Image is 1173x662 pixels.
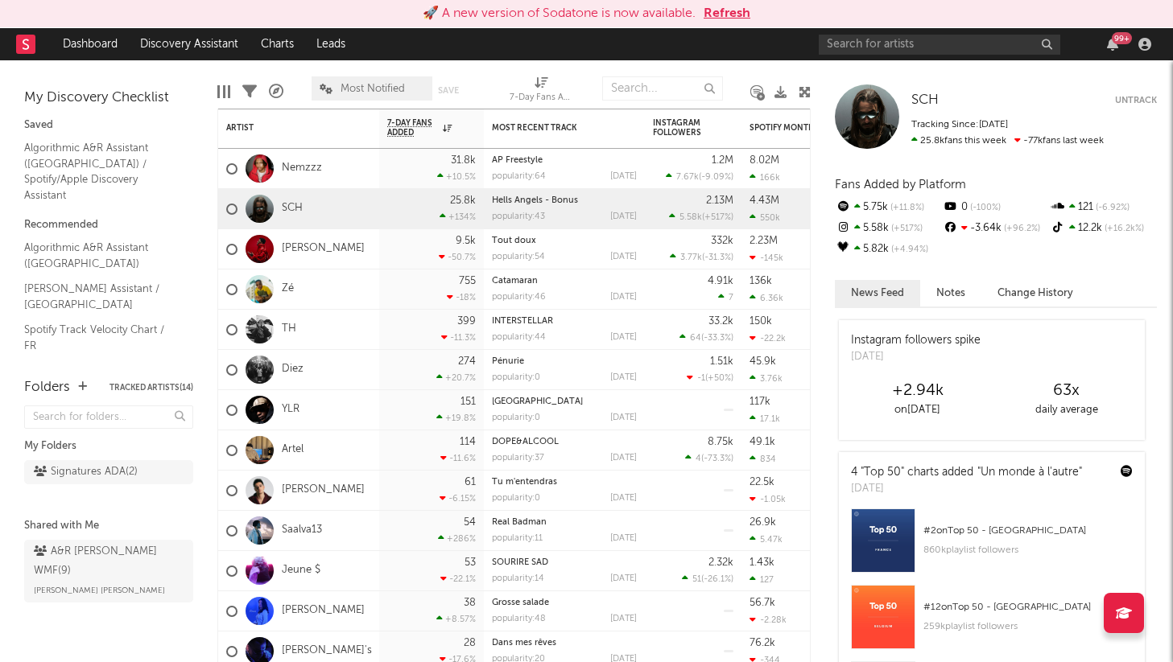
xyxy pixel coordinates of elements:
[438,533,476,544] div: +286 %
[750,236,778,246] div: 2.23M
[679,213,702,222] span: 5.58k
[24,321,177,354] a: Spotify Track Velocity Chart / FR
[34,542,180,581] div: A&R [PERSON_NAME] WMF ( 9 )
[708,276,733,286] div: 4.91k
[992,401,1141,420] div: daily average
[750,172,780,183] div: 166k
[679,332,733,343] div: ( )
[610,333,637,342] div: [DATE]
[34,581,165,600] span: [PERSON_NAME] [PERSON_NAME]
[492,598,549,607] a: Grosse salade
[464,598,476,608] div: 38
[492,518,547,527] a: Real Badman
[750,638,775,648] div: 76.2k
[835,280,920,306] button: News Feed
[704,253,731,262] span: -31.3 %
[851,332,981,349] div: Instagram followers spike
[704,213,731,222] span: +517 %
[690,334,701,343] span: 64
[685,453,733,463] div: ( )
[968,204,1001,212] span: -100 %
[610,454,637,463] div: [DATE]
[750,123,870,133] div: Spotify Monthly Listeners
[492,534,543,543] div: popularity: 11
[492,639,637,648] div: Dans mes rêves
[669,212,733,222] div: ( )
[1002,224,1040,233] span: +96.2 %
[492,196,637,205] div: Hells Angels - Bonus
[492,333,546,342] div: popularity: 44
[911,93,939,109] a: SCH
[282,443,304,457] a: Artel
[1102,224,1144,233] span: +16.2k %
[942,218,1049,239] div: -3.64k
[750,373,783,384] div: 3.76k
[729,294,733,302] span: 7
[750,437,775,447] div: 49.1k
[282,483,365,497] a: [PERSON_NAME]
[911,136,1104,146] span: -77k fans last week
[492,123,613,133] div: Most Recent Track
[465,557,476,568] div: 53
[450,195,476,206] div: 25.8k
[24,280,177,313] a: [PERSON_NAME] Assistant / [GEOGRAPHIC_DATA]
[440,493,476,504] div: -6.15 %
[1050,218,1157,239] div: 12.2k
[456,236,476,246] div: 9.5k
[492,438,559,446] a: DOPE&ALCOOL
[440,212,476,222] div: +134 %
[610,212,637,221] div: [DATE]
[451,155,476,166] div: 31.8k
[610,574,637,583] div: [DATE]
[24,516,193,536] div: Shared with Me
[492,212,545,221] div: popularity: 43
[24,460,193,484] a: Signatures ADA(2)
[129,28,250,60] a: Discovery Assistant
[492,156,543,165] a: AP Freestyle
[942,197,1049,218] div: 0
[750,293,783,303] div: 6.36k
[851,464,1082,481] div: 4 "Top 50" charts added
[610,413,637,422] div: [DATE]
[750,333,786,343] div: -22.2k
[441,332,476,343] div: -11.3 %
[708,374,731,383] span: +50 %
[438,86,459,95] button: Save
[459,276,476,286] div: 755
[457,316,476,327] div: 399
[492,277,637,286] div: Catamaran
[750,253,783,263] div: -145k
[923,598,1133,617] div: # 12 on Top 50 - [GEOGRAPHIC_DATA]
[460,437,476,447] div: 114
[109,384,193,392] button: Tracked Artists(14)
[492,494,540,503] div: popularity: 0
[1050,197,1157,218] div: 121
[492,253,545,261] div: popularity: 54
[911,136,1006,146] span: 25.8k fans this week
[436,372,476,383] div: +20.7 %
[839,585,1145,661] a: #12onTop 50 - [GEOGRAPHIC_DATA]259kplaylist followers
[750,477,774,487] div: 22.5k
[835,197,942,218] div: 5.75k
[750,356,776,367] div: 45.9k
[492,357,637,366] div: Pénurie
[282,323,296,336] a: TH
[610,253,637,261] div: [DATE]
[282,363,304,376] a: Diez
[34,463,138,482] div: Signatures ADA ( 2 )
[851,349,981,365] div: [DATE]
[710,356,733,367] div: 1.51k
[24,139,177,204] a: Algorithmic A&R Assistant ([GEOGRAPHIC_DATA]) / Spotify/Apple Discovery Assistant
[492,454,544,463] div: popularity: 37
[701,173,731,182] span: -9.09 %
[242,68,257,115] div: Filters
[458,356,476,367] div: 274
[835,239,942,260] div: 5.82k
[250,28,305,60] a: Charts
[750,615,787,625] div: -2.28k
[492,293,546,302] div: popularity: 46
[911,120,1008,130] span: Tracking Since: [DATE]
[711,236,733,246] div: 332k
[750,397,770,407] div: 117k
[923,541,1133,560] div: 860k playlist followers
